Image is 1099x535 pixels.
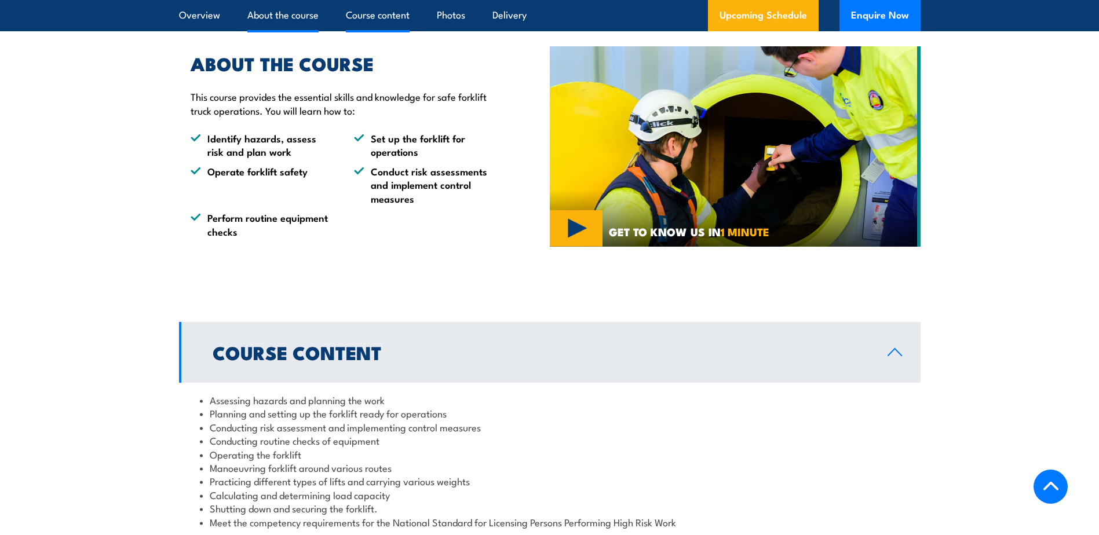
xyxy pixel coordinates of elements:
li: Meet the competency requirements for the National Standard for Licensing Persons Performing High ... [200,515,900,529]
li: Conduct risk assessments and implement control measures [354,164,496,205]
li: Assessing hazards and planning the work [200,393,900,406]
li: Conducting risk assessment and implementing control measures [200,420,900,434]
h2: Course Content [213,344,869,360]
strong: 1 MINUTE [721,223,769,240]
li: Shutting down and securing the forklift. [200,501,900,515]
p: This course provides the essential skills and knowledge for safe forklift truck operations. You w... [191,90,496,117]
li: Operate forklift safety [191,164,333,205]
li: Operating the forklift [200,448,900,461]
li: Practicing different types of lifts and carrying various weights [200,474,900,488]
a: Course Content [179,322,921,383]
li: Planning and setting up the forklift ready for operations [200,406,900,420]
h2: ABOUT THE COURSE [191,55,496,71]
li: Set up the forklift for operations [354,131,496,159]
li: Identify hazards, assess risk and plan work [191,131,333,159]
li: Calculating and determining load capacity [200,488,900,501]
li: Manoeuvring forklift around various routes [200,461,900,474]
li: Perform routine equipment checks [191,211,333,238]
li: Conducting routine checks of equipment [200,434,900,447]
span: GET TO KNOW US IN [609,226,769,237]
